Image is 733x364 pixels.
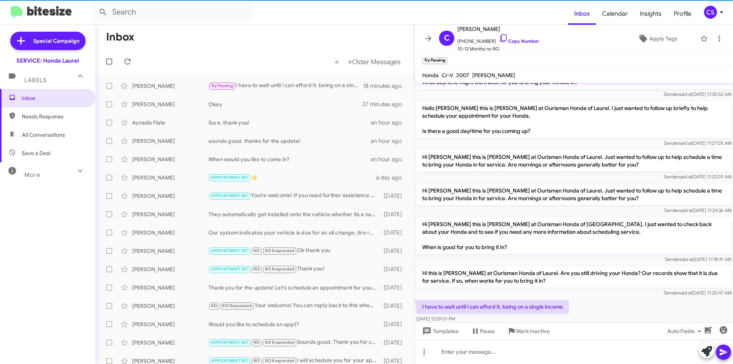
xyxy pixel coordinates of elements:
[704,6,717,19] div: CS
[664,91,731,97] span: Sender [DATE] 11:30:52 AM
[457,24,539,34] span: [PERSON_NAME]
[363,82,408,90] div: 18 minutes ago
[22,131,65,139] span: All Conversations
[416,300,569,314] p: I have to wait until i can afford it. being on a single income
[679,290,692,296] span: said at
[208,137,371,145] div: sounds good. thanks for the update!
[208,265,380,273] div: Thank you!
[132,119,208,126] div: Aynadis Flate
[679,174,692,180] span: said at
[132,302,208,310] div: [PERSON_NAME]
[343,54,405,70] button: Next
[22,113,87,120] span: Needs Response
[132,174,208,181] div: [PERSON_NAME]
[416,266,731,288] p: Hi this is [PERSON_NAME] at Ourisman Honda of Laurel. Are you still driving your Honda? Our recor...
[416,150,731,171] p: Hi [PERSON_NAME] this is [PERSON_NAME] at Ourisman Honda of Laurel. Just wanted to follow up to h...
[664,207,731,213] span: Sender [DATE] 11:24:36 AM
[348,57,352,66] span: »
[422,57,447,64] small: Try Pausing
[352,58,400,66] span: Older Messages
[362,100,408,108] div: 27 minutes ago
[132,155,208,163] div: [PERSON_NAME]
[208,284,380,291] div: Thank you for the update! Let's schedule an appointment for your Honda Civic Sport's maintenance....
[416,316,455,322] span: [DATE] 12:29:01 PM
[380,247,408,255] div: [DATE]
[132,320,208,328] div: [PERSON_NAME]
[253,358,260,363] span: RO
[456,72,469,79] span: 2007
[380,192,408,200] div: [DATE]
[416,101,731,138] p: Hello [PERSON_NAME] this is [PERSON_NAME] at Ourisman Honda of Laurel. I just wanted to follow up...
[697,6,725,19] button: CS
[457,45,539,53] span: 10-12 Months no RO
[661,324,710,338] button: Auto Fields
[208,119,371,126] div: Sure, thank you!
[380,229,408,236] div: [DATE]
[208,338,380,347] div: Sounds good. Thank you for confirming your appt. We'll see you [DATE].
[265,248,294,253] span: RO Responded
[132,247,208,255] div: [PERSON_NAME]
[132,137,208,145] div: [PERSON_NAME]
[380,339,408,346] div: [DATE]
[649,32,677,45] span: Apply Tags
[380,284,408,291] div: [DATE]
[132,82,208,90] div: [PERSON_NAME]
[501,324,556,338] button: Mark Inactive
[664,290,731,296] span: Sender [DATE] 11:20:47 AM
[211,303,217,308] span: RO
[444,32,450,44] span: C
[208,100,362,108] div: Okay
[208,320,380,328] div: Would you like to schedule an appt?
[92,3,253,21] input: Search
[465,324,501,338] button: Pause
[499,38,539,44] a: Copy Number
[679,140,692,146] span: said at
[208,191,380,200] div: You’re welcome! If you need further assistance or have any questions, just let me know.
[664,174,731,180] span: Sender [DATE] 11:22:09 AM
[421,324,459,338] span: Templates
[132,265,208,273] div: [PERSON_NAME]
[380,320,408,328] div: [DATE]
[668,3,697,25] a: Profile
[680,256,693,262] span: said at
[265,267,294,272] span: RO Responded
[371,155,408,163] div: an hour ago
[667,324,704,338] span: Auto Fields
[376,174,408,181] div: a day ago
[568,3,596,25] span: Inbox
[208,173,376,182] div: 👍
[416,184,731,205] p: Hi [PERSON_NAME] this is [PERSON_NAME] at Ourisman Honda of Laurel. Just wanted to follow up to h...
[211,358,249,363] span: APPOINTMENT SET
[265,358,294,363] span: RO Responded
[211,193,249,198] span: APPOINTMENT SET
[132,100,208,108] div: [PERSON_NAME]
[132,192,208,200] div: [PERSON_NAME]
[132,284,208,291] div: [PERSON_NAME]
[679,207,693,213] span: said at
[679,91,692,97] span: said at
[106,31,134,43] h1: Inbox
[416,217,731,254] p: Hi [PERSON_NAME] this is [PERSON_NAME] at Ourisman Honda of [GEOGRAPHIC_DATA]. I just wanted to c...
[132,210,208,218] div: [PERSON_NAME]
[596,3,634,25] a: Calendar
[330,54,344,70] button: Previous
[222,303,252,308] span: RO Responded
[208,246,380,255] div: Ok thank you
[16,57,79,65] div: SERVICE: Honda Laurel
[415,324,465,338] button: Templates
[211,340,249,345] span: APPOINTMENT SET
[208,155,371,163] div: When would you like to come in?
[24,77,47,84] span: Labels
[253,340,260,345] span: RO
[664,140,731,146] span: Sender [DATE] 11:27:05 AM
[380,302,408,310] div: [DATE]
[253,248,260,253] span: RO
[480,324,495,338] span: Pause
[516,324,550,338] span: Mark Inactive
[208,301,380,310] div: Your welcome! You can reply back to this whenever you have time to come by and well get you sched...
[634,3,668,25] a: Insights
[211,175,249,180] span: APPOINTMENT SET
